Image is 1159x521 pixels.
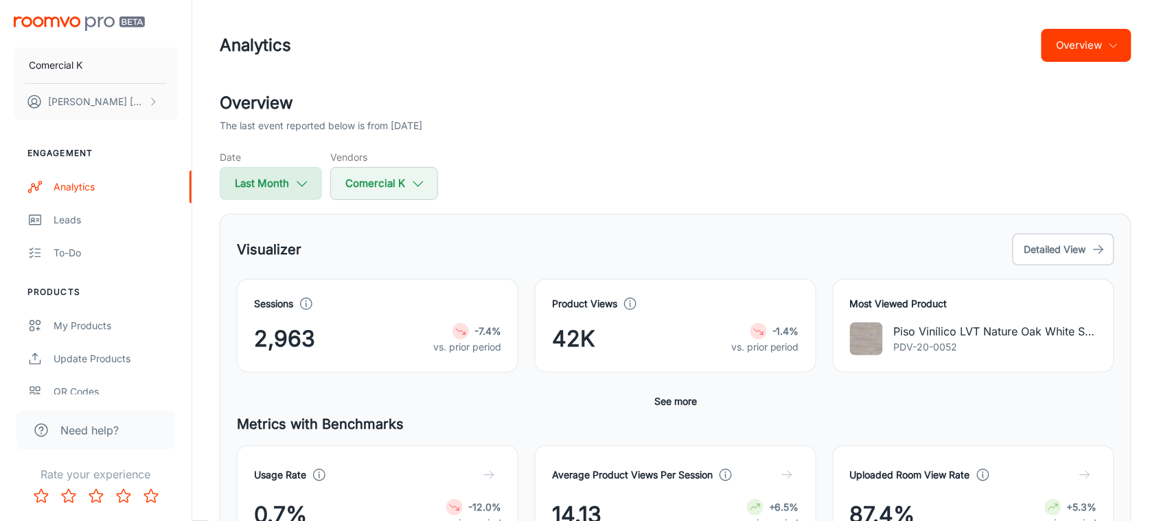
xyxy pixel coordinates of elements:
[48,94,145,109] p: [PERSON_NAME] [PERSON_NAME]
[60,422,119,439] span: Need help?
[29,58,82,73] p: Comercial K
[22,22,33,33] img: logo_orange.svg
[850,467,970,483] h4: Uploaded Room View Rate
[552,467,713,483] h4: Average Product Views Per Session
[137,483,165,510] button: Rate 5 star
[254,467,306,483] h4: Usage Rate
[14,84,178,120] button: [PERSON_NAME] [PERSON_NAME]
[14,16,145,31] img: Roomvo PRO Beta
[254,296,293,311] h4: Sessions
[220,118,422,133] p: The last event reported below is from [DATE]
[468,501,501,513] strong: -12.0%
[330,150,438,164] h5: Vendors
[552,322,595,355] span: 42K
[220,150,322,164] h5: Date
[433,340,501,355] p: vs. prior period
[1042,29,1132,62] button: Overview
[54,318,178,333] div: My Products
[254,322,315,355] span: 2,963
[649,389,702,414] button: See more
[894,323,1097,340] p: Piso Vinílico LVT Nature Oak White S/[PERSON_NAME] 157x942 mm
[220,167,322,200] button: Last Month
[237,239,301,260] h5: Visualizer
[850,322,883,355] img: Piso Vinílico LVT Nature Oak White S/Bisel 157x942 mm
[894,340,1097,355] p: PDV-20-0052
[54,351,178,366] div: Update Products
[82,483,110,510] button: Rate 3 star
[14,47,178,83] button: Comercial K
[237,414,1114,434] h5: Metrics with Benchmarks
[110,483,137,510] button: Rate 4 star
[220,33,291,58] h1: Analytics
[38,22,67,33] div: v 4.0.25
[11,466,181,483] p: Rate your experience
[72,81,105,90] div: Dominio
[146,80,157,91] img: tab_keywords_by_traffic_grey.svg
[330,167,438,200] button: Comercial K
[57,80,68,91] img: tab_domain_overview_orange.svg
[731,340,799,355] p: vs. prior period
[54,179,178,195] div: Analytics
[55,483,82,510] button: Rate 2 star
[220,91,1132,115] h2: Overview
[772,325,799,337] strong: -1.4%
[54,212,178,228] div: Leads
[474,325,501,337] strong: -7.4%
[552,296,617,311] h4: Product Views
[161,81,218,90] div: Palabras clave
[22,36,33,47] img: website_grey.svg
[850,296,1097,311] h4: Most Viewed Product
[1067,501,1097,513] strong: +5.3%
[769,501,799,513] strong: +6.5%
[54,384,178,399] div: QR Codes
[27,483,55,510] button: Rate 1 star
[1013,234,1114,265] button: Detailed View
[54,245,178,260] div: To-do
[36,36,154,47] div: Dominio: [DOMAIN_NAME]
